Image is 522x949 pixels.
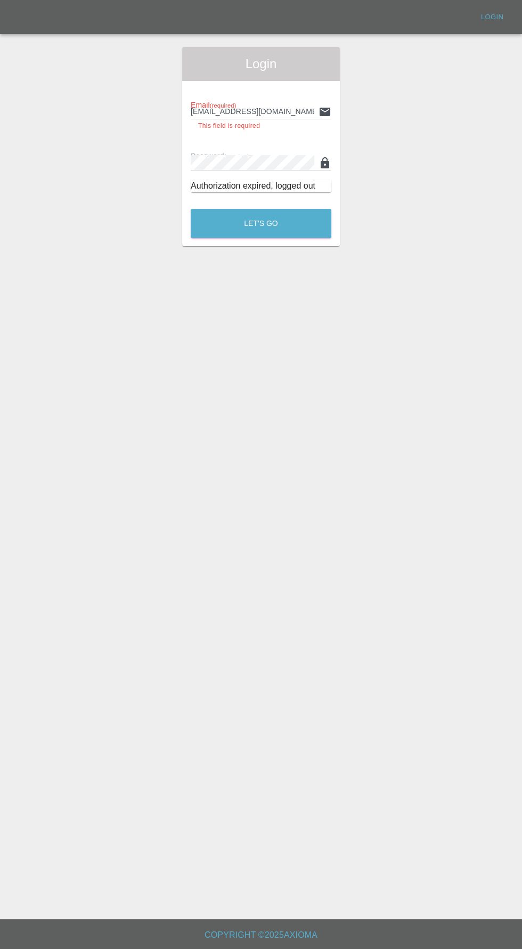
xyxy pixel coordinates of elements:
[224,153,251,160] small: (required)
[198,121,324,132] p: This field is required
[191,55,331,72] span: Login
[191,152,250,160] span: Password
[475,9,509,26] a: Login
[191,101,236,109] span: Email
[191,180,331,192] div: Authorization expired, logged out
[210,102,236,109] small: (required)
[9,928,513,943] h6: Copyright © 2025 Axioma
[191,209,331,238] button: Let's Go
